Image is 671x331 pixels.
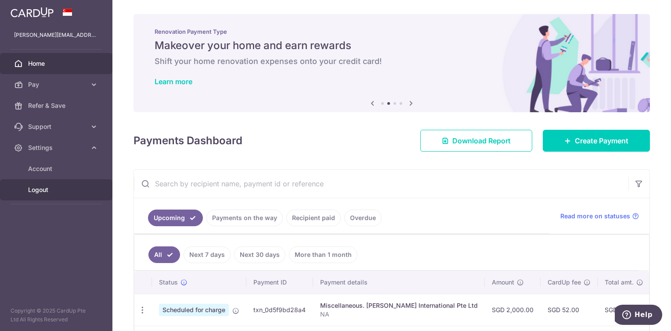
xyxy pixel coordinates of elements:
span: Refer & Save [28,101,86,110]
a: Recipient paid [286,210,341,226]
span: Download Report [452,135,511,146]
h6: Shift your home renovation expenses onto your credit card! [155,56,629,67]
a: Next 30 days [234,246,285,263]
span: Total amt. [605,278,634,287]
img: Renovation banner [133,14,650,112]
a: Learn more [155,77,192,86]
span: Support [28,122,86,131]
a: Read more on statuses [560,212,639,221]
span: Settings [28,143,86,152]
p: NA [320,310,478,319]
span: Pay [28,80,86,89]
img: CardUp [11,7,54,18]
a: Payments on the way [206,210,283,226]
span: Status [159,278,178,287]
span: CardUp fee [548,278,581,287]
span: Logout [28,185,86,194]
span: Create Payment [575,135,628,146]
a: Upcoming [148,210,203,226]
th: Payment details [313,271,485,294]
a: All [148,246,180,263]
p: Renovation Payment Type [155,28,629,35]
span: Account [28,164,86,173]
a: Overdue [344,210,382,226]
th: Payment ID [246,271,313,294]
iframe: Opens a widget where you can find more information [615,305,662,327]
a: More than 1 month [289,246,357,263]
a: Next 7 days [184,246,231,263]
span: Amount [492,278,514,287]
a: Download Report [420,130,532,152]
a: Create Payment [543,130,650,152]
span: Home [28,59,86,68]
td: SGD 52.00 [541,294,598,326]
td: SGD 2,052.00 [598,294,653,326]
span: Read more on statuses [560,212,630,221]
td: txn_0d5f9bd28a4 [246,294,313,326]
p: [PERSON_NAME][EMAIL_ADDRESS][PERSON_NAME][DOMAIN_NAME] [14,31,98,39]
span: Scheduled for charge [159,304,229,316]
div: Miscellaneous. [PERSON_NAME] International Pte Ltd [320,301,478,310]
td: SGD 2,000.00 [485,294,541,326]
h5: Makeover your home and earn rewards [155,39,629,53]
input: Search by recipient name, payment id or reference [134,170,628,198]
h4: Payments Dashboard [133,133,242,149]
